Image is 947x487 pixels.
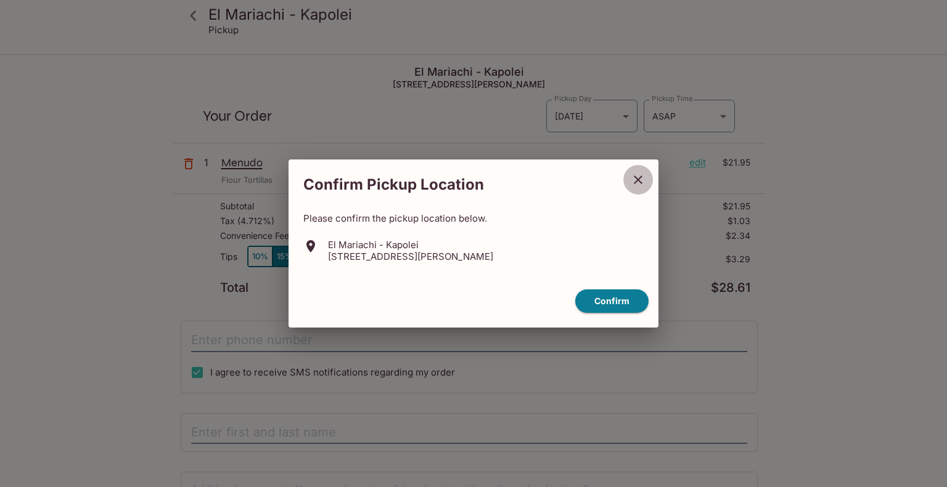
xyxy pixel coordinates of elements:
[328,239,493,251] p: El Mariachi - Kapolei
[303,212,644,224] p: Please confirm the pickup location below.
[575,289,649,313] button: confirm
[289,169,623,200] h2: Confirm Pickup Location
[623,164,654,195] button: close
[328,251,493,262] p: [STREET_ADDRESS][PERSON_NAME]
